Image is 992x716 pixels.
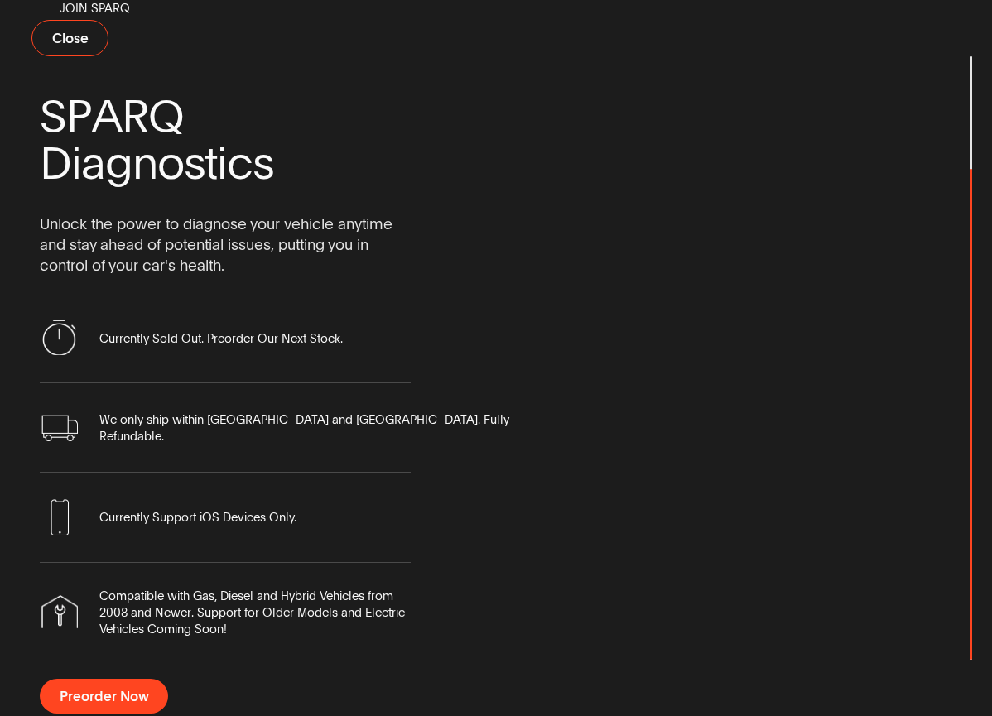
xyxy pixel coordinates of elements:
span: Compatible with Gas, Diesel and Hybrid Vehicles from 2008 and Newer. Support for Older Models and... [99,588,405,637]
span: and stay ahead of potential issues, putting you in [40,234,368,255]
span: 2008 and Newer. Support for Older Models and Electric [99,604,405,621]
span: t [205,140,217,187]
span: D [40,140,71,187]
span: g [105,140,132,187]
span: Close [51,31,88,46]
span: Currently Sold Out. Preorder Our Next Stock. [99,330,343,347]
span: Compatible with Gas, Diesel and Hybrid Vehicles from [99,588,393,604]
span: s [184,140,205,187]
span: o [157,140,184,187]
span: Preorder Now [60,690,149,704]
span: i [217,140,227,187]
button: Preorder Now [40,679,168,714]
span: Refundable. [99,428,164,444]
span: SPARQ Diagnostics [40,93,411,187]
span: n [132,140,157,187]
span: We only ship within United States and Canada. Fully Refundable. [99,411,509,444]
span: s [253,140,274,187]
span: Currently Support iOS Devices Only. [99,509,296,526]
img: Phone Icon [42,499,78,535]
img: Mechanic Icon [41,595,77,628]
img: Diagnostic Tool [503,70,952,710]
span: Vehicles Coming Soon! [99,621,227,637]
img: Delivery Icon [41,415,77,441]
button: Close [31,20,108,56]
span: P [66,93,92,140]
span: Q [148,93,184,140]
span: A [92,93,122,140]
span: i [71,140,81,187]
span: a [81,140,105,187]
span: c [227,140,253,187]
span: control of your car's health. [40,255,224,276]
span: S [40,93,66,140]
span: R [122,93,148,140]
img: Timed Promo Icon [41,320,77,355]
span: Unlock the power to diagnose your vehicle anytime and stay ahead of potential issues, putting you... [40,214,411,276]
span: We only ship within [GEOGRAPHIC_DATA] and [GEOGRAPHIC_DATA]. Fully [99,411,509,428]
span: Unlock the power to diagnose your vehicle anytime [40,214,392,234]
